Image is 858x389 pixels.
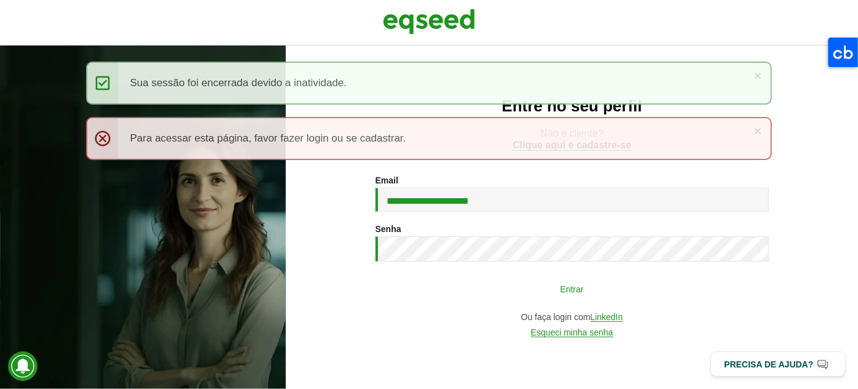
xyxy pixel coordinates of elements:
[86,62,773,105] div: Sua sessão foi encerrada devido a inatividade.
[412,277,732,300] button: Entrar
[531,328,613,337] a: Esqueci minha senha
[86,117,773,160] div: Para acessar esta página, favor fazer login ou se cadastrar.
[591,313,623,322] a: LinkedIn
[376,225,401,233] label: Senha
[754,124,762,137] a: ×
[754,69,762,82] a: ×
[376,176,398,185] label: Email
[383,6,475,37] img: EqSeed Logo
[376,313,769,322] div: Ou faça login com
